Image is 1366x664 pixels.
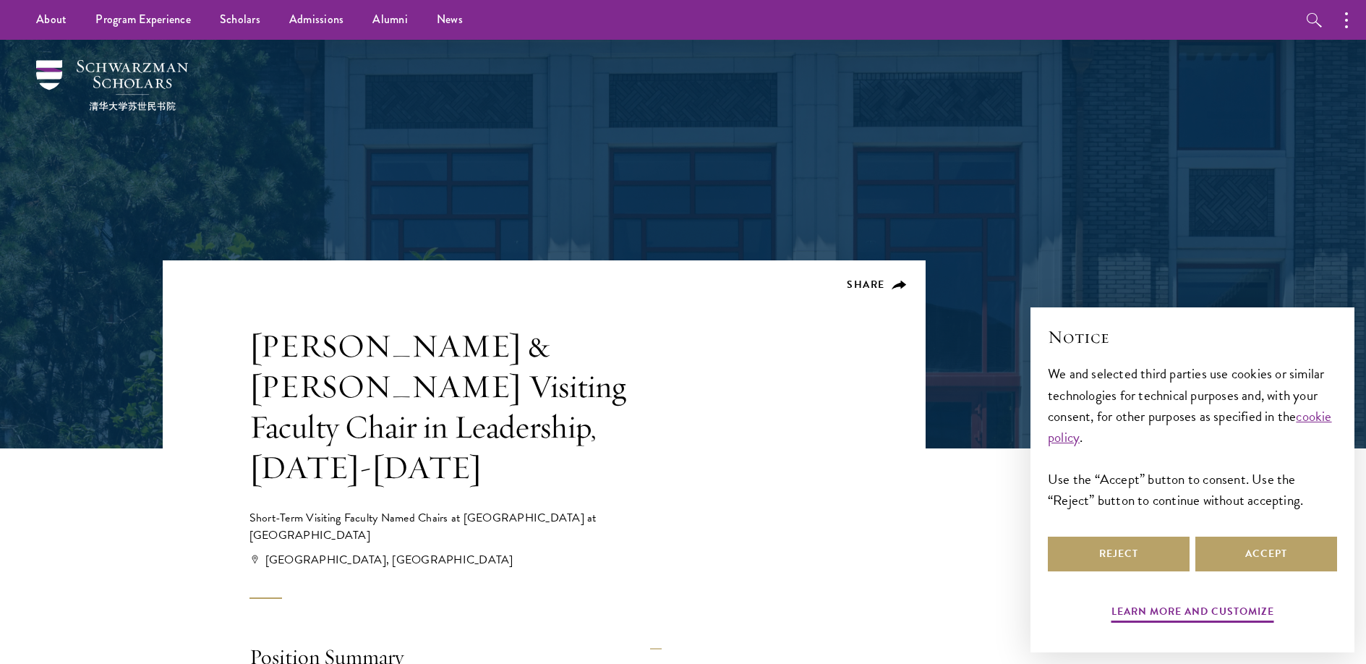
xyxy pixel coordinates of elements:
button: Accept [1195,537,1337,571]
a: cookie policy [1048,406,1332,448]
h1: [PERSON_NAME] & [PERSON_NAME] Visiting Faculty Chair in Leadership, [DATE]-[DATE] [249,325,705,488]
h2: Notice [1048,325,1337,349]
div: [GEOGRAPHIC_DATA], [GEOGRAPHIC_DATA] [252,551,705,569]
div: We and selected third parties use cookies or similar technologies for technical purposes and, wit... [1048,363,1337,510]
img: Schwarzman Scholars [36,60,188,111]
span: Share [847,277,885,292]
button: Learn more and customize [1111,603,1274,625]
button: Share [847,278,907,291]
div: Short-Term Visiting Faculty Named Chairs at [GEOGRAPHIC_DATA] at [GEOGRAPHIC_DATA] [249,509,705,544]
button: Reject [1048,537,1190,571]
